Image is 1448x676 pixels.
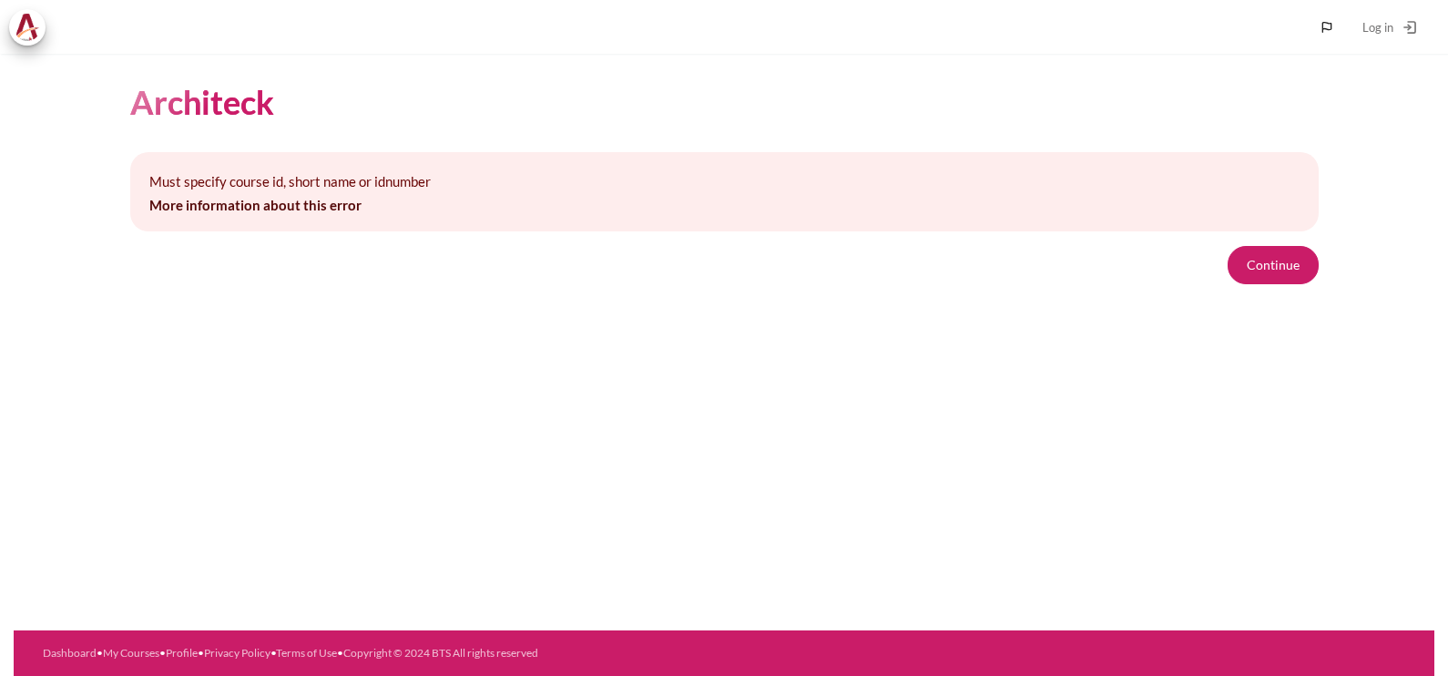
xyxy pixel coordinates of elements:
a: Dashboard [43,646,97,660]
section: Content [14,54,1434,312]
button: Languages [1313,14,1341,41]
a: More information about this error [149,197,362,213]
div: • • • • • [43,645,801,661]
a: Architeck Architeck [9,9,55,46]
button: Continue [1228,246,1319,284]
a: Log in [1348,9,1433,46]
a: Profile [166,646,198,660]
a: Copyright © 2024 BTS All rights reserved [343,646,538,660]
a: Privacy Policy [204,646,270,660]
img: Architeck [15,14,40,41]
p: Must specify course id, short name or idnumber [149,171,1300,192]
span: Log in [1362,11,1393,44]
h1: Architeck [130,81,274,124]
a: Terms of Use [276,646,337,660]
a: My Courses [103,646,159,660]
